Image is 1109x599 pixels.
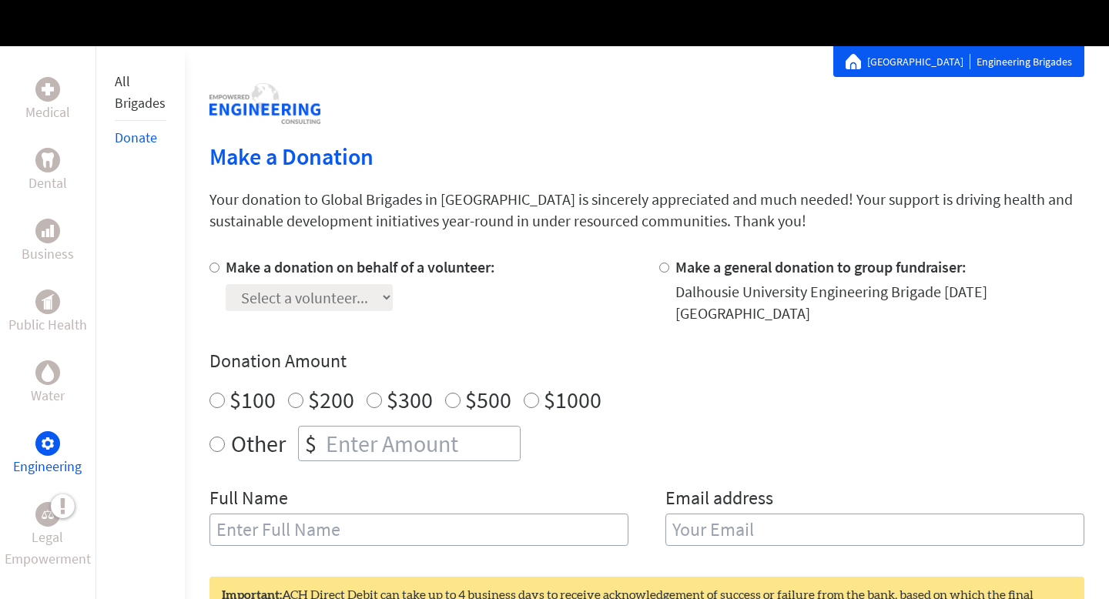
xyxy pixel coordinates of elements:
[299,427,323,460] div: $
[115,129,157,146] a: Donate
[42,152,54,167] img: Dental
[665,514,1084,546] input: Your Email
[25,77,70,123] a: MedicalMedical
[226,257,495,276] label: Make a donation on behalf of a volunteer:
[42,294,54,310] img: Public Health
[35,360,60,385] div: Water
[31,385,65,407] p: Water
[25,102,70,123] p: Medical
[231,426,286,461] label: Other
[867,54,970,69] a: [GEOGRAPHIC_DATA]
[209,486,288,514] label: Full Name
[35,77,60,102] div: Medical
[31,360,65,407] a: WaterWater
[209,83,320,124] img: logo-engineering.png
[115,121,166,155] li: Donate
[230,385,276,414] label: $100
[115,65,166,121] li: All Brigades
[665,486,773,514] label: Email address
[846,54,1072,69] div: Engineering Brigades
[35,219,60,243] div: Business
[13,456,82,477] p: Engineering
[13,431,82,477] a: EngineeringEngineering
[209,142,1084,170] h2: Make a Donation
[387,385,433,414] label: $300
[22,243,74,265] p: Business
[42,83,54,95] img: Medical
[675,257,967,276] label: Make a general donation to group fundraiser:
[8,289,87,336] a: Public HealthPublic Health
[28,172,67,194] p: Dental
[3,502,92,570] a: Legal EmpowermentLegal Empowerment
[308,385,354,414] label: $200
[209,514,628,546] input: Enter Full Name
[35,289,60,314] div: Public Health
[3,527,92,570] p: Legal Empowerment
[544,385,601,414] label: $1000
[28,148,67,194] a: DentalDental
[209,349,1084,373] h4: Donation Amount
[35,431,60,456] div: Engineering
[22,219,74,265] a: BusinessBusiness
[675,281,1084,324] div: Dalhousie University Engineering Brigade [DATE] [GEOGRAPHIC_DATA]
[42,510,54,519] img: Legal Empowerment
[42,363,54,381] img: Water
[42,437,54,450] img: Engineering
[35,148,60,172] div: Dental
[323,427,520,460] input: Enter Amount
[8,314,87,336] p: Public Health
[35,502,60,527] div: Legal Empowerment
[209,189,1084,232] p: Your donation to Global Brigades in [GEOGRAPHIC_DATA] is sincerely appreciated and much needed! Y...
[465,385,511,414] label: $500
[42,225,54,237] img: Business
[115,72,166,112] a: All Brigades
